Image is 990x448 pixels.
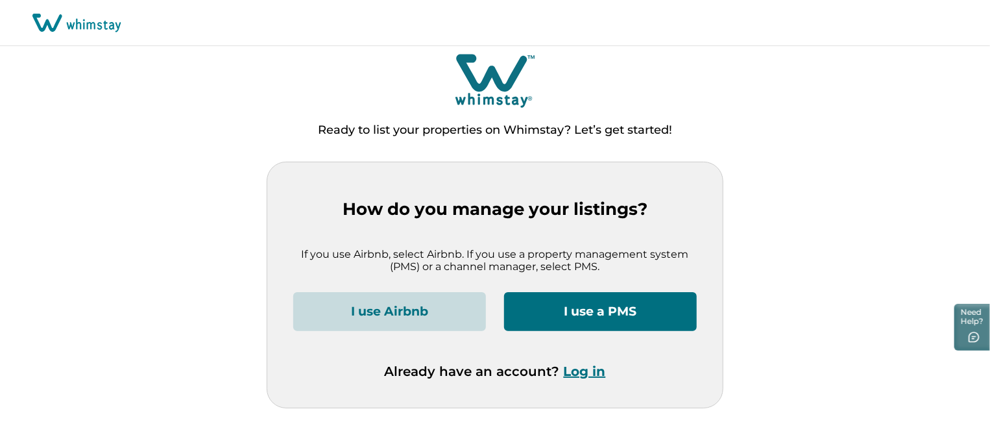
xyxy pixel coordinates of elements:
[293,248,697,273] p: If you use Airbnb, select Airbnb. If you use a property management system (PMS) or a channel mana...
[318,124,672,137] p: Ready to list your properties on Whimstay? Let’s get started!
[293,292,486,331] button: I use Airbnb
[293,199,697,219] p: How do you manage your listings?
[385,364,606,379] p: Already have an account?
[564,364,606,379] button: Log in
[504,292,697,331] button: I use a PMS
